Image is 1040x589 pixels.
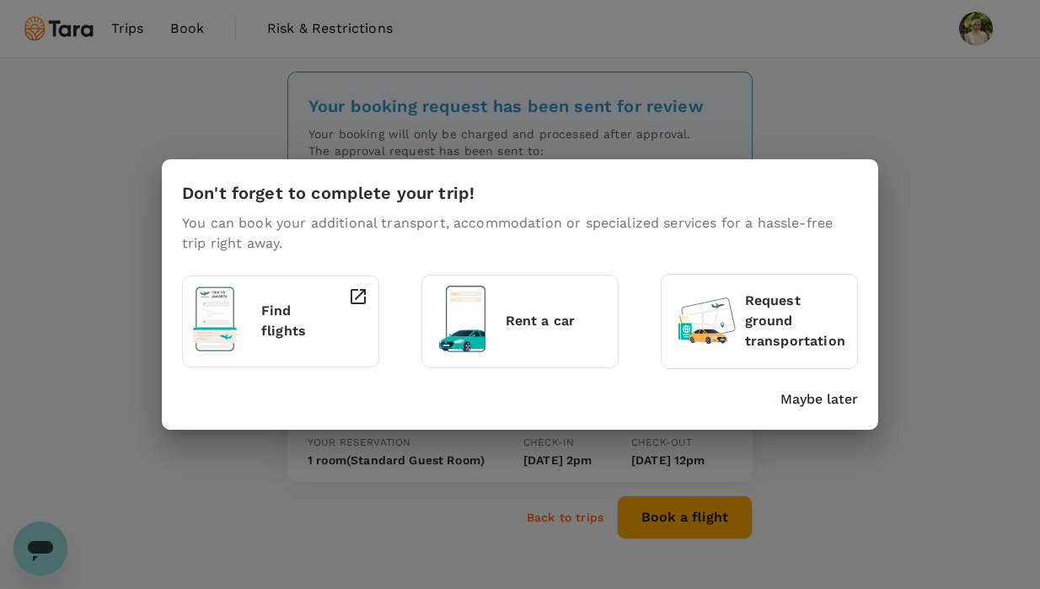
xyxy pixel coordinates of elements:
p: Find flights [261,301,315,341]
p: Request ground transportation [745,291,847,351]
p: You can book your additional transport, accommodation or specialized services for a hassle-free t... [182,213,858,254]
p: Rent a car [506,311,608,331]
h6: Don't forget to complete your trip! [182,179,474,206]
button: Maybe later [780,389,858,410]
